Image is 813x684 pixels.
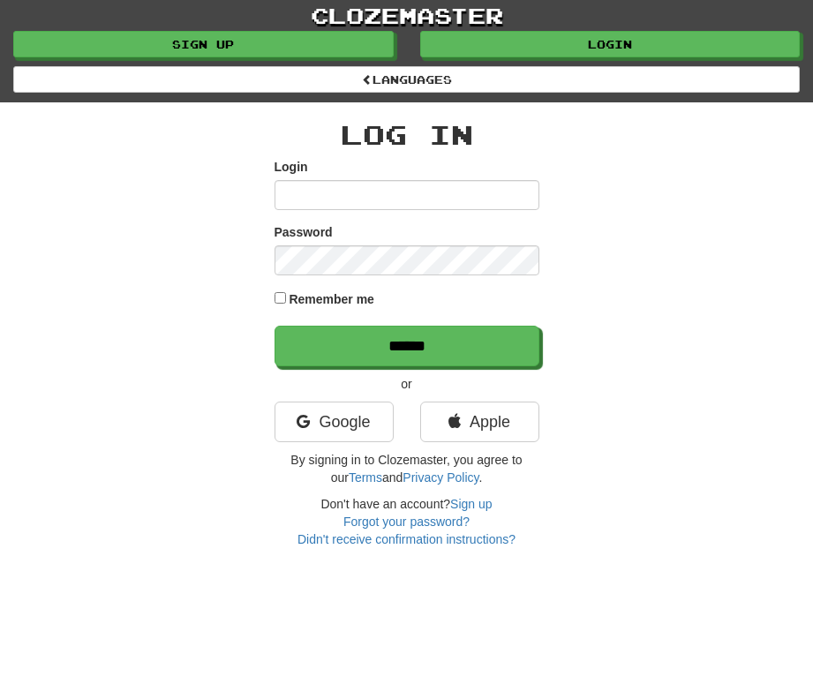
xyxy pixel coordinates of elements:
a: Terms [349,470,382,485]
a: Sign up [450,497,492,511]
h2: Log In [275,120,539,149]
label: Login [275,158,308,176]
a: Apple [420,402,539,442]
a: Forgot your password? [343,515,470,529]
a: Login [420,31,801,57]
div: Don't have an account? [275,495,539,548]
p: or [275,375,539,393]
a: Languages [13,66,800,93]
a: Didn't receive confirmation instructions? [297,532,516,546]
p: By signing in to Clozemaster, you agree to our and . [275,451,539,486]
label: Password [275,223,333,241]
a: Google [275,402,394,442]
a: Privacy Policy [403,470,478,485]
a: Sign up [13,31,394,57]
label: Remember me [289,290,374,308]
